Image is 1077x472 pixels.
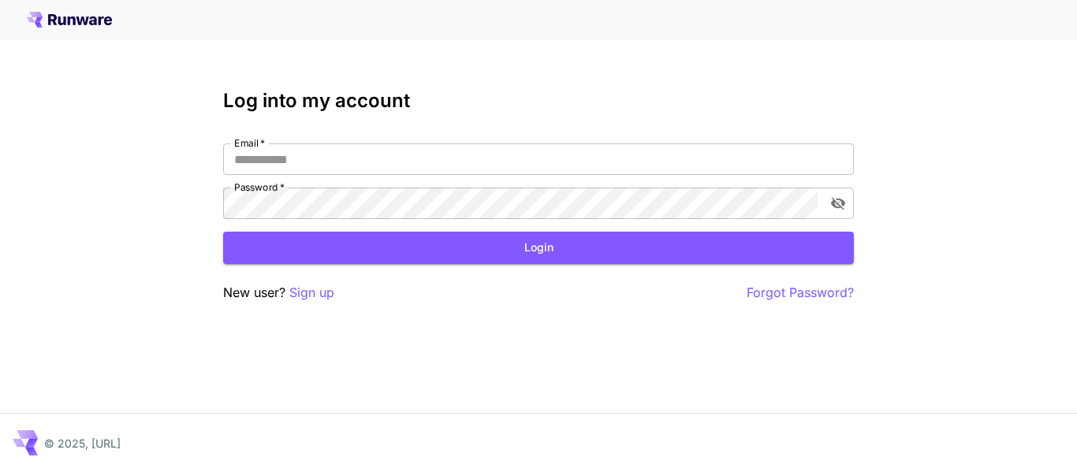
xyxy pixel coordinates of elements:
button: Forgot Password? [747,283,854,303]
button: toggle password visibility [824,189,852,217]
button: Login [223,232,854,264]
label: Password [234,180,285,194]
h3: Log into my account [223,90,854,112]
button: Sign up [289,283,334,303]
p: © 2025, [URL] [44,435,121,452]
p: New user? [223,283,334,303]
label: Email [234,136,265,150]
